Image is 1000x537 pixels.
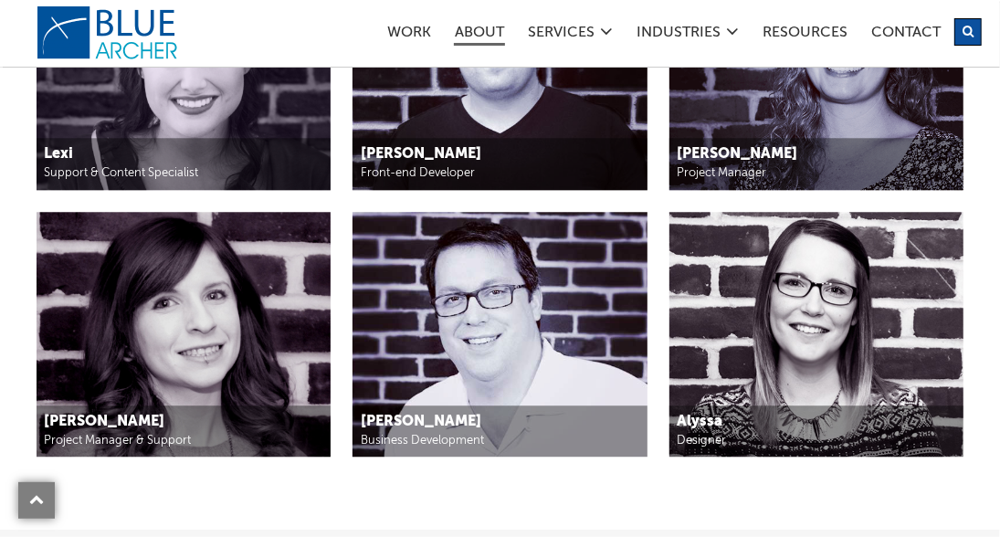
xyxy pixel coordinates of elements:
div: Business Development [361,432,640,449]
h5: [PERSON_NAME] [361,145,640,164]
a: ABOUT [454,26,505,46]
a: Resources [762,26,848,45]
h5: Alyssa [677,413,956,432]
a: Work [386,26,432,45]
h5: [PERSON_NAME] [44,413,323,432]
img: Rick [353,212,647,458]
div: Front-end Developer [361,164,640,182]
a: Industries [636,26,721,45]
h5: [PERSON_NAME] [361,413,640,432]
img: Alyssa [669,212,963,458]
img: Barbara [37,212,331,458]
div: Support & Content Specialist [44,164,323,182]
a: SERVICES [527,26,595,45]
h5: [PERSON_NAME] [677,145,956,164]
div: Project Manager [677,164,956,182]
div: Project Manager & Support [44,432,323,449]
a: Contact [870,26,942,45]
div: Designer [677,432,956,449]
a: logo [37,5,183,60]
h5: Lexi [44,145,323,164]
